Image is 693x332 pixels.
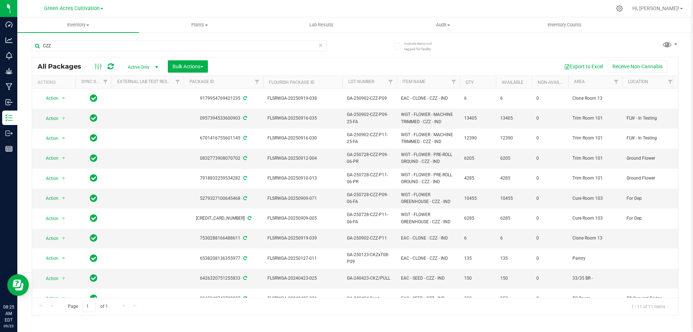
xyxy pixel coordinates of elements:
[242,96,247,101] span: Sync from Compliance System
[189,79,214,84] a: Package ID
[464,255,492,262] span: 135
[183,135,264,142] div: 6701416755601145
[500,295,528,302] span: 350
[572,255,618,262] span: Pantry
[267,95,338,102] span: FLSRWGA-20250919-038
[32,40,327,51] input: Search Package ID, Item Name, SKU, Lot or Part Number...
[17,17,139,33] a: Inventory
[83,301,96,312] input: 1
[242,276,247,281] span: Sync from Compliance System
[401,255,456,262] span: EAC - CLONE - CZZ - IND
[267,235,338,242] span: FLSRWGA-20250919-039
[90,273,97,283] span: In Sync
[347,191,392,205] span: GA-250728-CZZ-P09-06-FA
[5,52,13,59] inline-svg: Monitoring
[500,95,528,102] span: 6
[90,153,97,163] span: In Sync
[261,17,382,33] a: Lab Results
[168,60,208,73] button: Bulk Actions
[267,215,338,222] span: FLSRWGA-20250909-005
[183,275,264,282] div: 6426320751255833
[81,79,109,84] a: Sync Status
[139,17,261,33] a: Plants
[242,135,247,141] span: Sync from Compliance System
[572,235,618,242] span: Clone Room 13
[464,175,492,182] span: 4285
[318,40,323,50] span: Clear
[59,273,68,284] span: select
[251,76,263,88] a: Filter
[464,155,492,162] span: 6205
[90,253,97,263] span: In Sync
[538,80,570,85] a: Non-Available
[466,80,474,85] a: Qty
[59,253,68,263] span: select
[572,155,618,162] span: Trim Room 101
[536,235,564,242] span: 0
[183,195,264,202] div: 5279327100645468
[183,95,264,102] div: 9179954769421235
[500,275,528,282] span: 150
[183,235,264,242] div: 7530288166488611
[401,111,456,125] span: WGT - FLOWER - MACHINE TRIMMED - CZZ - IND
[5,114,13,121] inline-svg: Inventory
[404,41,440,52] span: Include items not tagged for facility
[536,295,564,302] span: 0
[572,195,618,202] span: Cure Room 103
[242,176,247,181] span: Sync from Compliance System
[615,5,624,12] div: Manage settings
[401,191,456,205] span: WGT - FLOWER GREENHOUSE - CZZ - IND
[627,195,672,202] span: For Dep
[267,255,338,262] span: FLSRWGA-20250127-011
[504,17,626,33] a: Inventory Counts
[464,135,492,142] span: 12390
[572,295,618,302] span: TC Room
[536,175,564,182] span: 0
[39,253,59,263] span: Action
[536,155,564,162] span: 0
[183,295,264,302] div: 9345842743738887
[572,115,618,122] span: Trim Room 101
[401,95,456,102] span: EAC - CLONE - CZZ - IND
[572,135,618,142] span: Trim Room 101
[574,79,585,84] a: Area
[3,304,14,323] p: 08:25 AM EDT
[664,76,676,88] a: Filter
[464,95,492,102] span: 6
[183,115,264,122] div: 0957394533600903
[500,215,528,222] span: 6285
[39,214,59,224] span: Action
[267,155,338,162] span: FLSRWGA-20250912-004
[267,115,338,122] span: FLSRWGA-20250916-035
[627,175,672,182] span: Ground Flower
[38,62,88,70] span: All Packages
[90,193,97,203] span: In Sync
[183,175,264,182] div: 7918832259534282
[383,22,504,28] span: Audit
[183,255,264,262] div: 6538208136355977
[632,5,679,11] span: Hi, [PERSON_NAME]!
[502,80,523,85] a: Available
[347,95,392,102] span: GA-250902-CZZ-P09
[464,275,492,282] span: 150
[347,295,392,302] span: GA-240404-Seed
[267,195,338,202] span: FLSRWGA-20250909-071
[536,95,564,102] span: 0
[90,113,97,123] span: In Sync
[267,135,338,142] span: FLSRWGA-20250916-030
[90,133,97,143] span: In Sync
[39,173,59,184] span: Action
[536,255,564,262] span: 0
[172,76,184,88] a: Filter
[100,76,112,88] a: Filter
[385,76,397,88] a: Filter
[59,173,68,184] span: select
[5,36,13,44] inline-svg: Analytics
[90,293,97,303] span: In Sync
[464,215,492,222] span: 6285
[347,131,392,145] span: GA-250902-CZZ-P11-25-FA
[117,79,174,84] a: External Lab Test Result
[610,76,622,88] a: Filter
[267,295,338,302] span: FLSRWGA-20240405-031
[90,233,97,243] span: In Sync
